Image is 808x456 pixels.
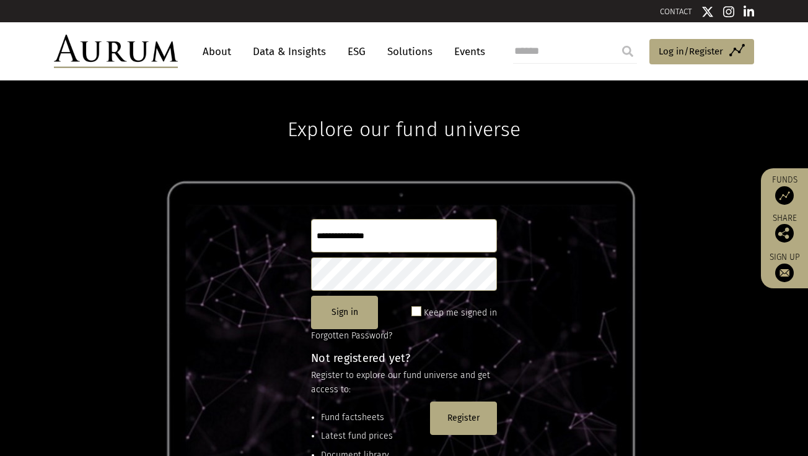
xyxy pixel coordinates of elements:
a: Forgotten Password? [311,330,392,341]
img: Sign up to our newsletter [775,264,794,282]
a: About [196,40,237,63]
img: Access Funds [775,186,794,205]
img: Linkedin icon [744,6,755,18]
img: Twitter icon [701,6,714,18]
a: CONTACT [660,7,692,16]
img: Instagram icon [723,6,734,18]
a: Events [448,40,485,63]
input: Submit [615,39,640,64]
img: Share this post [775,224,794,243]
li: Fund factsheets [321,411,425,424]
a: Funds [767,174,802,205]
a: Sign up [767,252,802,282]
a: ESG [341,40,372,63]
h1: Explore our fund universe [288,80,520,141]
a: Solutions [381,40,439,63]
label: Keep me signed in [424,306,497,320]
div: Share [767,214,802,243]
li: Latest fund prices [321,429,425,443]
h4: Not registered yet? [311,353,497,364]
span: Log in/Register [659,44,723,59]
img: Aurum [54,35,178,68]
button: Sign in [311,296,378,329]
a: Data & Insights [247,40,332,63]
button: Register [430,402,497,435]
p: Register to explore our fund universe and get access to: [311,369,497,397]
a: Log in/Register [649,39,754,65]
